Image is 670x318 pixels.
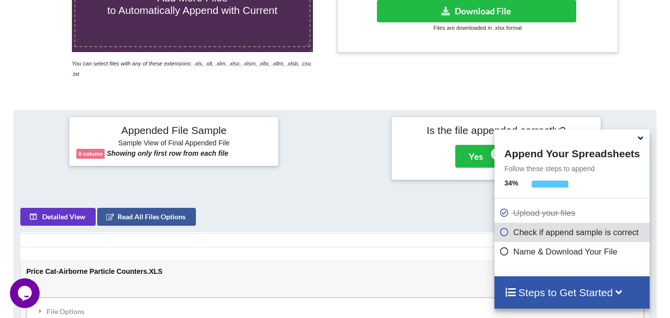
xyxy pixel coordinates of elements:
p: Name & Download Your File [499,246,647,258]
b: Showing only first row from each file [107,149,228,157]
p: Upload your files [499,207,647,219]
p: Follow these steps to append [494,164,650,174]
button: Detailed View [20,208,96,226]
h4: Steps to Get Started [504,286,640,299]
h4: Is the file appended correctly? [399,124,594,136]
iframe: chat widget [10,278,42,308]
h4: Appended File Sample [76,124,271,138]
b: 34 % [504,179,518,187]
button: Read All Files Options [97,208,196,226]
h6: Sample View of Final Appended File [76,139,271,149]
p: Check if append sample is correct [499,226,647,239]
small: Files are downloaded in .xlsx format [433,25,522,31]
i: You can select files with any of these extensions: .xls, .xlt, .xlm, .xlsx, .xlsm, .xltx, .xltm, ... [72,61,312,77]
button: Yes [455,145,496,168]
b: 0 column [78,151,103,157]
h4: Append Your Spreadsheets [494,145,650,160]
